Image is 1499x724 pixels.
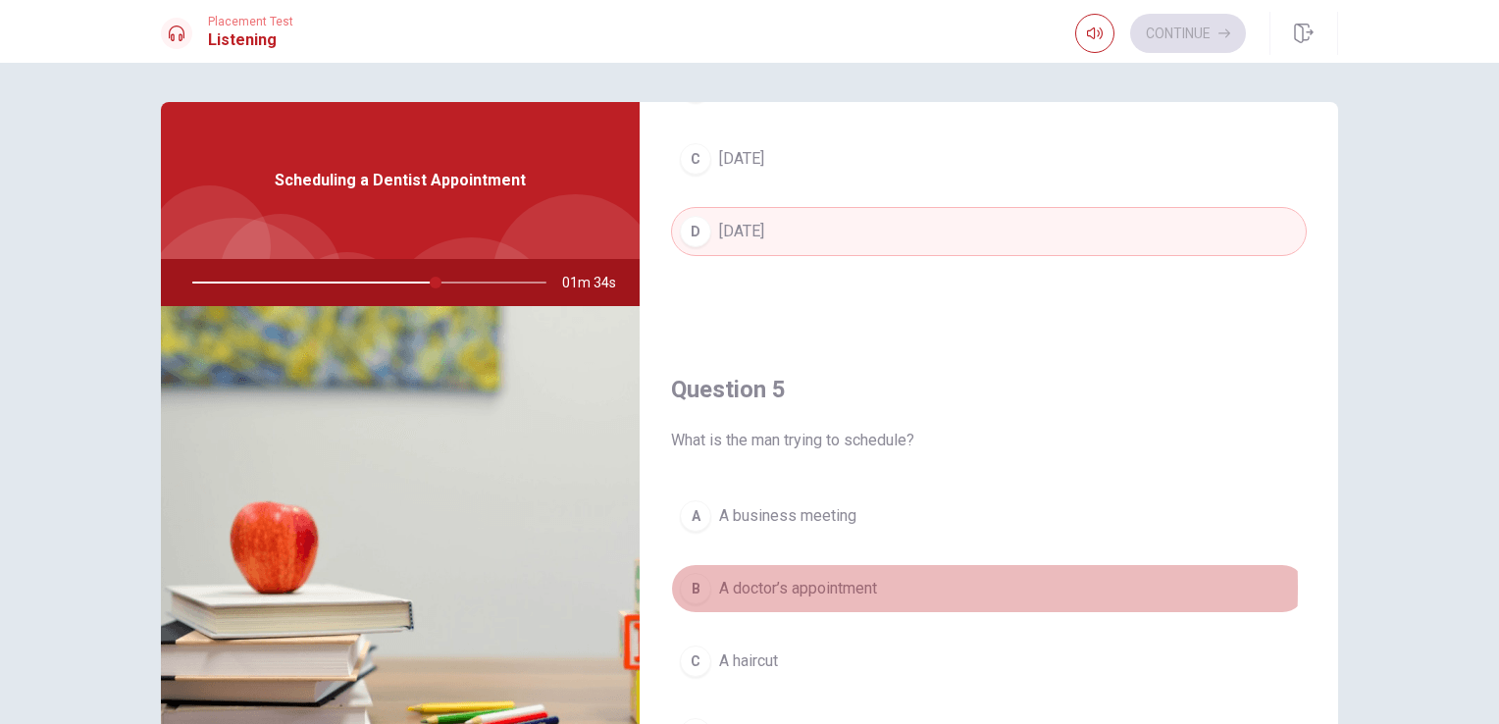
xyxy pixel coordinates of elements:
div: C [680,143,711,175]
button: C[DATE] [671,134,1307,183]
div: B [680,573,711,604]
h1: Listening [208,28,293,52]
span: A doctor’s appointment [719,577,877,600]
span: Scheduling a Dentist Appointment [275,169,526,192]
button: AA business meeting [671,491,1307,541]
button: D[DATE] [671,207,1307,256]
button: CA haircut [671,637,1307,686]
span: [DATE] [719,147,764,171]
div: A [680,500,711,532]
h4: Question 5 [671,374,1307,405]
div: C [680,646,711,677]
div: D [680,216,711,247]
span: Placement Test [208,15,293,28]
button: BA doctor’s appointment [671,564,1307,613]
span: What is the man trying to schedule? [671,429,1307,452]
span: A haircut [719,649,778,673]
span: [DATE] [719,220,764,243]
span: 01m 34s [562,259,632,306]
span: A business meeting [719,504,856,528]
